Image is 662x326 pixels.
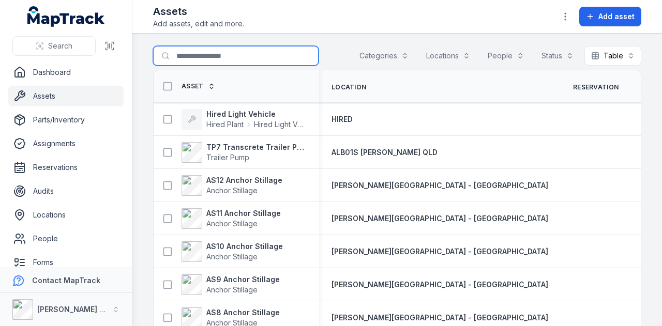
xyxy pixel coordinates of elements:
a: [PERSON_NAME][GEOGRAPHIC_DATA] - [GEOGRAPHIC_DATA] [332,213,548,224]
a: Hired Light VehicleHired PlantHired Light Vehicle [182,109,307,130]
a: Dashboard [8,62,124,83]
strong: Contact MapTrack [32,276,100,285]
a: TP7 Transcrete Trailer PumpTrailer Pump [182,142,307,163]
h2: Assets [153,4,244,19]
a: [PERSON_NAME][GEOGRAPHIC_DATA] - [GEOGRAPHIC_DATA] [332,280,548,290]
a: AS11 Anchor StillageAnchor Stillage [182,208,281,229]
span: Hired Light Vehicle [254,119,307,130]
a: HIRED [332,114,353,125]
button: People [481,46,531,66]
button: Locations [419,46,477,66]
a: Assignments [8,133,124,154]
span: Anchor Stillage [206,219,258,228]
span: Add assets, edit and more. [153,19,244,29]
span: [PERSON_NAME][GEOGRAPHIC_DATA] - [GEOGRAPHIC_DATA] [332,280,548,289]
a: [PERSON_NAME][GEOGRAPHIC_DATA] - [GEOGRAPHIC_DATA] [332,246,548,257]
a: AS10 Anchor StillageAnchor Stillage [182,241,283,262]
button: Add asset [579,7,641,26]
a: [PERSON_NAME][GEOGRAPHIC_DATA] - [GEOGRAPHIC_DATA] [332,180,548,191]
span: Add asset [598,11,635,22]
span: ALB01S [PERSON_NAME] QLD [332,148,438,157]
strong: AS10 Anchor Stillage [206,241,283,252]
a: Locations [8,205,124,225]
button: Search [12,36,96,56]
a: [PERSON_NAME][GEOGRAPHIC_DATA] - [GEOGRAPHIC_DATA] [332,313,548,323]
a: Audits [8,181,124,201]
span: Asset [182,82,204,90]
span: HIRED [332,115,353,123]
a: MapTrack [27,6,105,27]
strong: TP7 Transcrete Trailer Pump [206,142,307,152]
span: [PERSON_NAME][GEOGRAPHIC_DATA] - [GEOGRAPHIC_DATA] [332,181,548,190]
span: Anchor Stillage [206,186,258,195]
strong: AS9 Anchor Stillage [206,274,280,285]
span: [PERSON_NAME][GEOGRAPHIC_DATA] - [GEOGRAPHIC_DATA] [332,313,548,322]
span: Anchor Stillage [206,285,258,294]
button: Status [535,46,580,66]
a: Reservations [8,157,124,178]
strong: AS8 Anchor Stillage [206,307,280,318]
a: AS9 Anchor StillageAnchor Stillage [182,274,280,295]
span: [PERSON_NAME][GEOGRAPHIC_DATA] - [GEOGRAPHIC_DATA] [332,214,548,223]
strong: Hired Light Vehicle [206,109,307,119]
a: Parts/Inventory [8,110,124,130]
a: People [8,228,124,249]
a: Forms [8,252,124,273]
span: Reservation [573,83,619,91]
a: ALB01S [PERSON_NAME] QLD [332,147,438,158]
strong: [PERSON_NAME] Group [37,305,122,314]
span: Trailer Pump [206,153,249,162]
strong: AS11 Anchor Stillage [206,208,281,219]
span: Hired Plant [206,119,244,130]
a: Asset [182,82,215,90]
span: Anchor Stillage [206,252,258,261]
span: Search [48,41,72,51]
strong: AS12 Anchor Stillage [206,175,282,185]
button: Categories [353,46,415,66]
button: Table [584,46,641,66]
span: Location [332,83,366,91]
a: AS12 Anchor StillageAnchor Stillage [182,175,282,196]
a: Assets [8,86,124,106]
span: [PERSON_NAME][GEOGRAPHIC_DATA] - [GEOGRAPHIC_DATA] [332,247,548,256]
